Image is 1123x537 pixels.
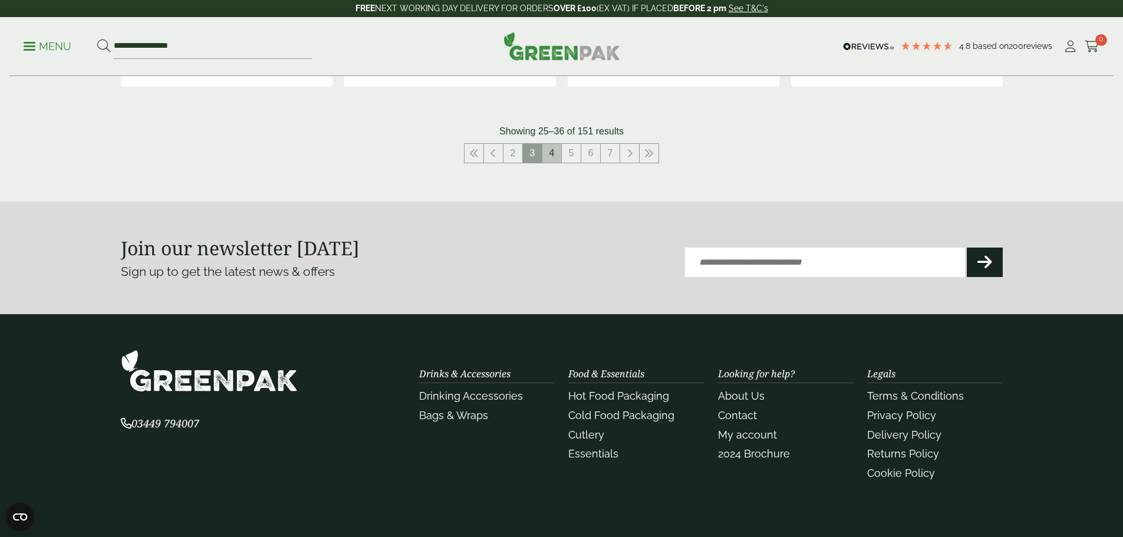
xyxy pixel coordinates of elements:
a: Terms & Conditions [867,390,964,402]
img: REVIEWS.io [843,42,894,51]
p: Showing 25–36 of 151 results [499,124,624,139]
a: Menu [24,39,71,51]
a: Cutlery [568,429,604,441]
span: 0 [1095,34,1107,46]
a: 2 [503,144,522,163]
a: Delivery Policy [867,429,941,441]
strong: Join our newsletter [DATE] [121,235,360,261]
a: 4 [542,144,561,163]
a: Cold Food Packaging [568,409,674,421]
span: 200 [1009,41,1023,51]
a: Bags & Wraps [419,409,488,421]
p: Sign up to get the latest news & offers [121,262,518,281]
a: Cookie Policy [867,467,935,479]
a: 6 [581,144,600,163]
button: Open CMP widget [6,503,34,531]
span: 03449 794007 [121,416,199,430]
a: 03449 794007 [121,419,199,430]
span: Based on [973,41,1009,51]
span: 4.8 [959,41,973,51]
a: 7 [601,144,620,163]
a: My account [718,429,777,441]
a: Hot Food Packaging [568,390,669,402]
i: My Account [1063,41,1078,52]
div: 4.79 Stars [900,41,953,51]
a: Contact [718,409,757,421]
i: Cart [1085,41,1099,52]
a: Drinking Accessories [419,390,523,402]
a: Essentials [568,447,618,460]
a: Privacy Policy [867,409,936,421]
a: 5 [562,144,581,163]
strong: OVER £100 [554,4,597,13]
a: 0 [1085,38,1099,55]
img: GreenPak Supplies [503,32,620,60]
strong: FREE [355,4,375,13]
span: reviews [1023,41,1052,51]
p: Menu [24,39,71,54]
a: See T&C's [729,4,768,13]
strong: BEFORE 2 pm [673,4,726,13]
a: Returns Policy [867,447,939,460]
img: GreenPak Supplies [121,350,298,393]
span: 3 [523,144,542,163]
a: 2024 Brochure [718,447,790,460]
a: About Us [718,390,765,402]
